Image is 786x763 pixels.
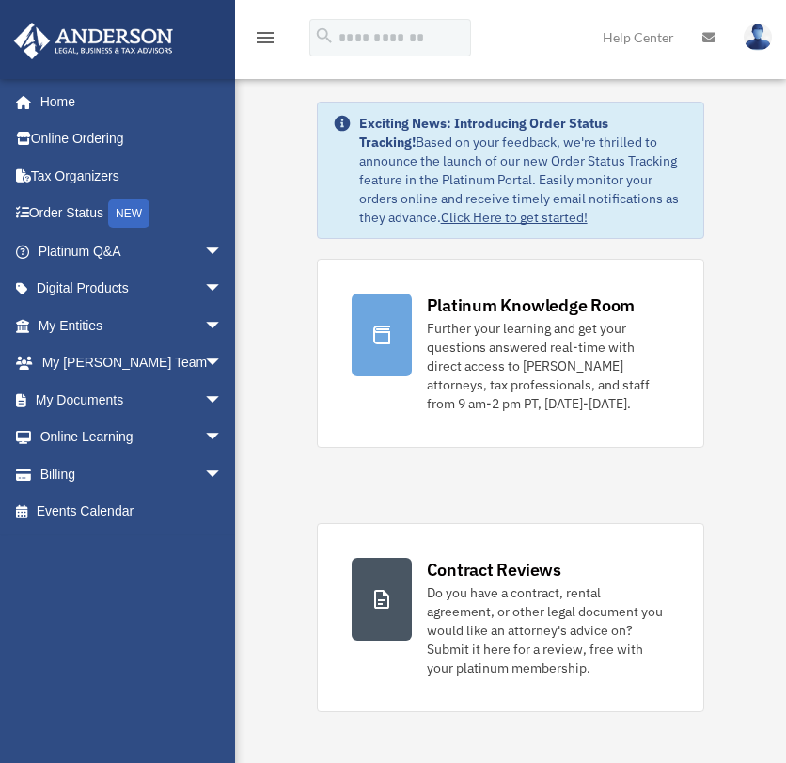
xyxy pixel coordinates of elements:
[204,307,242,345] span: arrow_drop_down
[13,270,251,308] a: Digital Productsarrow_drop_down
[359,114,689,227] div: Based on your feedback, we're thrilled to announce the launch of our new Order Status Tracking fe...
[254,33,276,49] a: menu
[204,344,242,383] span: arrow_drop_down
[8,23,179,59] img: Anderson Advisors Platinum Portal
[13,419,251,456] a: Online Learningarrow_drop_down
[204,419,242,457] span: arrow_drop_down
[204,381,242,420] span: arrow_drop_down
[204,232,242,271] span: arrow_drop_down
[13,455,251,493] a: Billingarrow_drop_down
[13,157,251,195] a: Tax Organizers
[317,523,705,712] a: Contract Reviews Do you have a contract, rental agreement, or other legal document you would like...
[13,195,251,233] a: Order StatusNEW
[13,307,251,344] a: My Entitiesarrow_drop_down
[441,209,588,226] a: Click Here to get started!
[13,381,251,419] a: My Documentsarrow_drop_down
[13,120,251,158] a: Online Ordering
[204,455,242,494] span: arrow_drop_down
[204,270,242,309] span: arrow_drop_down
[13,344,251,382] a: My [PERSON_NAME] Teamarrow_drop_down
[13,232,251,270] a: Platinum Q&Aarrow_drop_down
[254,26,276,49] i: menu
[744,24,772,51] img: User Pic
[317,259,705,448] a: Platinum Knowledge Room Further your learning and get your questions answered real-time with dire...
[427,319,670,413] div: Further your learning and get your questions answered real-time with direct access to [PERSON_NAM...
[314,25,335,46] i: search
[13,493,251,531] a: Events Calendar
[108,199,149,228] div: NEW
[359,115,608,151] strong: Exciting News: Introducing Order Status Tracking!
[427,558,561,581] div: Contract Reviews
[427,294,636,317] div: Platinum Knowledge Room
[427,583,670,677] div: Do you have a contract, rental agreement, or other legal document you would like an attorney's ad...
[13,83,242,120] a: Home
